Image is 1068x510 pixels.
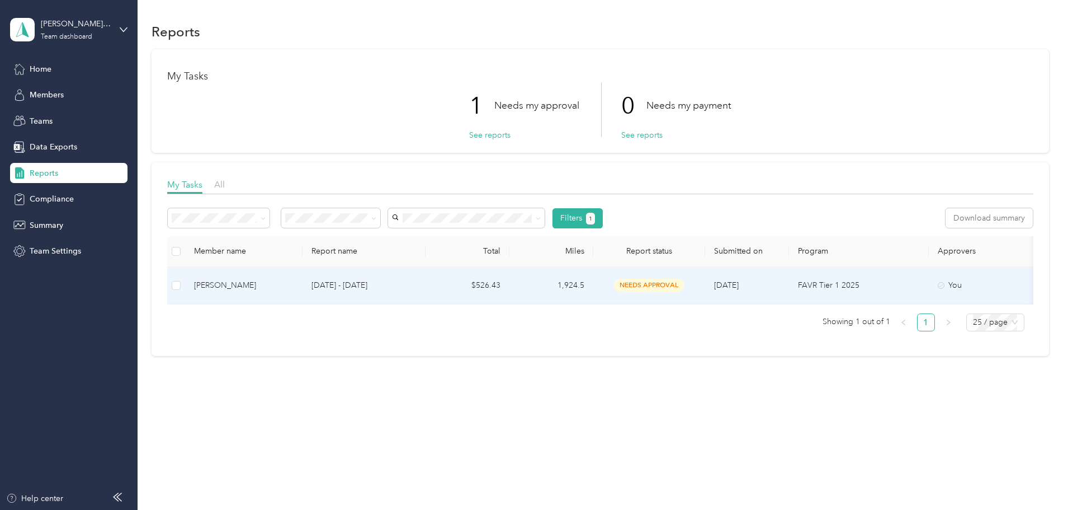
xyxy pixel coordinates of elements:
[152,26,200,38] h1: Reports
[41,34,92,40] div: Team dashboard
[426,267,509,305] td: $526.43
[469,129,511,141] button: See reports
[917,314,935,331] li: 1
[552,208,603,228] button: Filters1
[30,141,77,153] span: Data Exports
[167,179,202,190] span: My Tasks
[509,267,593,305] td: 1,924.5
[705,236,789,267] th: Submitted on
[1005,447,1068,510] iframe: Everlance-gr Chat Button Frame
[303,236,426,267] th: Report name
[823,314,890,330] span: Showing 1 out of 1
[621,82,646,129] p: 0
[311,279,417,292] p: [DATE] - [DATE]
[30,167,58,179] span: Reports
[614,279,684,292] span: needs approval
[938,279,1032,292] div: You
[798,279,920,292] p: FAVR Tier 1 2025
[966,314,1024,331] div: Page Size
[895,314,913,331] li: Previous Page
[602,246,696,256] span: Report status
[214,179,225,190] span: All
[30,245,81,257] span: Team Settings
[30,89,64,101] span: Members
[789,267,929,305] td: FAVR Tier 1 2025
[167,71,1033,82] h1: My Tasks
[939,314,957,331] li: Next Page
[185,236,303,267] th: Member name
[929,236,1041,267] th: Approvers
[194,246,294,256] div: Member name
[646,99,731,113] p: Needs my payment
[714,280,739,290] span: [DATE]
[41,18,111,30] div: [PERSON_NAME] Team
[30,219,63,231] span: Summary
[586,213,596,224] button: 1
[589,214,592,224] span: 1
[30,115,53,127] span: Teams
[621,129,663,141] button: See reports
[939,314,957,331] button: right
[434,246,500,256] div: Total
[30,193,74,205] span: Compliance
[6,493,63,504] button: Help center
[946,208,1033,228] button: Download summary
[973,314,1018,331] span: 25 / page
[945,319,952,326] span: right
[895,314,913,331] button: left
[30,63,51,75] span: Home
[789,236,929,267] th: Program
[918,314,934,331] a: 1
[518,246,584,256] div: Miles
[494,99,579,113] p: Needs my approval
[469,82,494,129] p: 1
[900,319,907,326] span: left
[194,279,294,292] div: [PERSON_NAME]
